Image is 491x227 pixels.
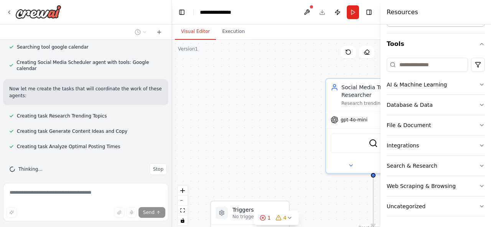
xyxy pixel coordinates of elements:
[387,115,485,135] button: File & Document
[387,8,418,17] h4: Resources
[341,83,416,99] div: Social Media Trends Researcher
[178,46,198,52] div: Version 1
[18,166,43,172] span: Thinking...
[387,182,456,190] div: Web Scraping & Browsing
[387,136,485,155] button: Integrations
[387,33,485,55] button: Tools
[17,44,89,50] span: Searching tool google calendar
[126,207,137,218] button: Click to speak your automation idea
[232,214,284,220] p: No triggers configured
[178,216,188,225] button: toggle interactivity
[387,81,447,88] div: AI & Machine Learning
[143,209,155,216] span: Send
[175,24,216,40] button: Visual Editor
[387,203,425,210] div: Uncategorized
[17,144,120,150] span: Creating task Analyze Optimal Posting Times
[387,156,485,176] button: Search & Research
[387,162,437,170] div: Search & Research
[341,100,416,106] div: Research trending topics, hashtags, and content ideas in the {industry} industry to inform social...
[178,196,188,206] button: zoom out
[176,7,187,18] button: Hide left sidebar
[387,95,485,115] button: Database & Data
[232,206,284,214] h3: Triggers
[17,113,107,119] span: Creating task Research Trending Topics
[216,24,251,40] button: Execution
[178,186,188,225] div: React Flow controls
[16,59,162,72] span: Creating Social Media Scheduler agent with tools: Google calendar
[9,85,162,99] p: Now let me create the tasks that will coordinate the work of these agents:
[387,121,431,129] div: File & Document
[15,5,61,19] img: Logo
[364,7,374,18] button: Hide right sidebar
[6,207,17,218] button: Improve this prompt
[369,139,378,148] img: SerperDevTool
[387,101,433,109] div: Database & Data
[267,214,271,222] span: 1
[387,176,485,196] button: Web Scraping & Browsing
[138,207,165,218] button: Send
[369,177,377,227] g: Edge from d8dc57e9-8760-4a28-a0ec-59d7243c99ee to 0b43add2-7017-48e2-ad3a-efab39ee695f
[178,186,188,196] button: zoom in
[153,166,163,172] span: Stop
[283,214,287,222] span: 4
[341,117,367,123] span: gpt-4o-mini
[374,161,417,170] button: Open in side panel
[114,207,125,218] button: Upload files
[150,163,167,175] button: Stop
[17,128,127,134] span: Creating task Generate Content Ideas and Copy
[254,211,299,225] button: 14
[325,78,421,174] div: Social Media Trends ResearcherResearch trending topics, hashtags, and content ideas in the {indus...
[132,28,150,37] button: Switch to previous chat
[387,75,485,95] button: AI & Machine Learning
[387,55,485,223] div: Tools
[200,8,238,16] nav: breadcrumb
[387,142,419,149] div: Integrations
[387,196,485,216] button: Uncategorized
[178,206,188,216] button: fit view
[153,28,165,37] button: Start a new chat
